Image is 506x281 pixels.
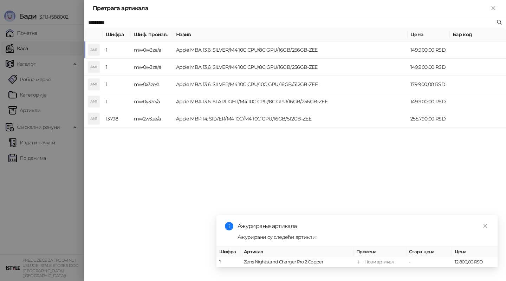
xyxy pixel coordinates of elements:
span: close [483,223,488,228]
td: Apple MBA 13.6: STARLIGHT/M4 10C CPU/8C GPU/16GB/256GB-ZEE [173,93,408,110]
td: 1 [103,41,131,59]
td: 13798 [103,110,131,128]
div: AM1 [88,44,99,55]
th: Шиф. произв. [131,28,173,41]
th: Промена [353,247,406,257]
td: 1 [216,257,241,267]
td: - [406,257,452,267]
td: mw2w3ze/a [131,110,173,128]
th: Цена [408,28,450,41]
td: 149.900,00 RSD [408,41,450,59]
td: mw0w3ze/a [131,59,173,76]
th: Стара цена [406,247,452,257]
div: Нови артикал [364,259,394,266]
td: Apple MBP 14: SILVER/M4 10C/M4 10C GPU/16GB/512GB-ZEE [173,110,408,128]
td: 179.900,00 RSD [408,76,450,93]
td: 1 [103,76,131,93]
div: Ажурирање артикала [238,222,489,230]
th: Бар код [450,28,506,41]
td: mw0y3ze/a [131,93,173,110]
td: Apple MBA 13.6: SILVER/M4 10C CPU/8C GPU/16GB/256GB-ZEE [173,59,408,76]
td: Apple MBA 13.6: SILVER/M4 10C CPU/10C GPU/16GB/512GB-ZEE [173,76,408,93]
th: Назив [173,28,408,41]
td: 12.800,00 RSD [452,257,498,267]
div: Ажурирани су следећи артикли: [238,233,489,241]
td: 255.790,00 RSD [408,110,450,128]
th: Шифра [103,28,131,41]
td: 149.900,00 RSD [408,59,450,76]
div: AM1 [88,113,99,124]
div: Претрага артикала [93,4,489,13]
button: Close [489,4,498,13]
th: Шифра [216,247,241,257]
td: mw0w3ze/a [131,41,173,59]
div: AM1 [88,96,99,107]
th: Артикал [241,247,353,257]
td: Zens Nightstand Charger Pro 2 Copper [241,257,353,267]
a: Close [481,222,489,230]
span: info-circle [225,222,233,230]
td: 1 [103,59,131,76]
div: AM1 [88,61,99,73]
div: AM1 [88,79,99,90]
td: Apple MBA 13.6: SILVER/M4 10C CPU/8C GPU/16GB/256GB-ZEE [173,41,408,59]
td: 149.900,00 RSD [408,93,450,110]
td: 1 [103,93,131,110]
td: mw0x3ze/a [131,76,173,93]
th: Цена [452,247,498,257]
